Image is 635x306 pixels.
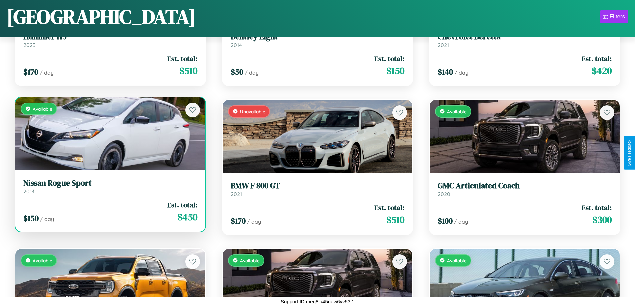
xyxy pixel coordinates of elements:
span: $ 420 [592,64,612,77]
h3: Bentley Eight [231,32,405,42]
span: 2020 [438,191,450,197]
span: Est. total: [374,203,404,212]
a: GMC Articulated Coach2020 [438,181,612,197]
a: Bentley Eight2014 [231,32,405,48]
span: $ 510 [179,64,197,77]
span: Est. total: [167,54,197,63]
span: $ 510 [386,213,404,226]
span: 2014 [231,42,242,48]
span: Available [240,258,260,263]
span: Est. total: [582,54,612,63]
div: Filters [610,13,625,20]
span: Est. total: [374,54,404,63]
span: 2021 [438,42,449,48]
h3: Hummer H3 [23,32,197,42]
span: $ 140 [438,66,453,77]
span: $ 170 [23,66,38,77]
span: Est. total: [582,203,612,212]
span: $ 150 [23,213,39,224]
div: Give Feedback [627,140,632,166]
p: Support ID: meq8ja45uew6vv53l1 [281,297,354,306]
span: $ 170 [231,215,246,226]
span: Available [447,109,467,114]
h3: Nissan Rogue Sport [23,178,197,188]
span: $ 150 [386,64,404,77]
h3: BMW F 800 GT [231,181,405,191]
span: / day [454,69,468,76]
span: Unavailable [240,109,265,114]
span: / day [40,216,54,222]
a: Chevrolet Beretta2021 [438,32,612,48]
span: $ 450 [177,210,197,224]
span: 2014 [23,188,35,195]
span: / day [247,218,261,225]
a: Hummer H32023 [23,32,197,48]
span: / day [245,69,259,76]
span: $ 50 [231,66,243,77]
span: Est. total: [167,200,197,210]
span: / day [454,218,468,225]
span: 2021 [231,191,242,197]
h3: Chevrolet Beretta [438,32,612,42]
span: $ 300 [592,213,612,226]
span: Available [33,106,52,112]
h3: GMC Articulated Coach [438,181,612,191]
a: BMW F 800 GT2021 [231,181,405,197]
span: Available [447,258,467,263]
h1: [GEOGRAPHIC_DATA] [7,3,196,30]
a: Nissan Rogue Sport2014 [23,178,197,195]
span: Available [33,258,52,263]
span: / day [40,69,54,76]
span: 2023 [23,42,35,48]
span: $ 100 [438,215,453,226]
button: Filters [600,10,628,23]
